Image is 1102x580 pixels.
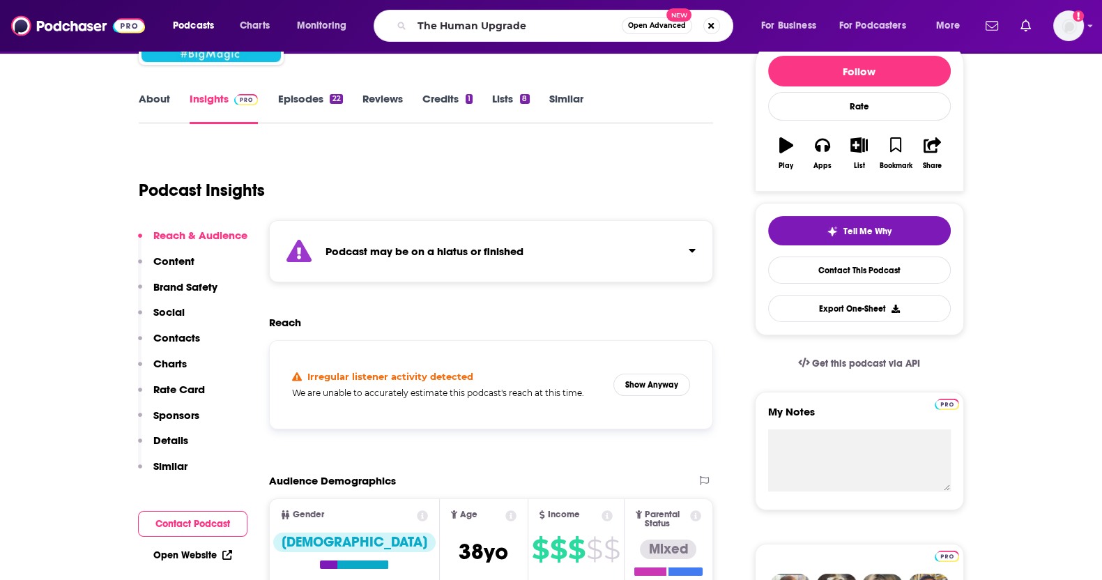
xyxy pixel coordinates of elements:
div: 8 [520,94,529,104]
div: List [854,162,865,170]
button: Sponsors [138,409,199,434]
button: Export One-Sheet [768,295,951,322]
button: Brand Safety [138,280,217,306]
a: Contact This Podcast [768,257,951,284]
p: Reach & Audience [153,229,247,242]
p: Similar [153,459,188,473]
button: Content [138,254,194,280]
img: tell me why sparkle [827,226,838,237]
a: Reviews [362,92,403,124]
p: Contacts [153,331,200,344]
p: Sponsors [153,409,199,422]
div: Apps [813,162,832,170]
button: Show profile menu [1053,10,1084,41]
button: open menu [163,15,232,37]
span: More [936,16,960,36]
a: InsightsPodchaser Pro [190,92,259,124]
button: open menu [751,15,834,37]
a: Get this podcast via API [787,346,932,381]
span: $ [532,538,549,560]
img: User Profile [1053,10,1084,41]
span: Income [548,510,580,519]
div: Mixed [640,540,696,559]
a: Show notifications dropdown [1015,14,1036,38]
div: Share [923,162,942,170]
img: Podchaser Pro [234,94,259,105]
span: Logged in as EPilcher [1053,10,1084,41]
button: Share [914,128,950,178]
button: Play [768,128,804,178]
a: Lists8 [492,92,529,124]
div: Play [779,162,793,170]
p: Brand Safety [153,280,217,293]
div: [DEMOGRAPHIC_DATA] [273,533,436,552]
label: My Notes [768,405,951,429]
div: Search podcasts, credits, & more... [387,10,747,42]
button: Show Anyway [613,374,690,396]
span: Charts [240,16,270,36]
img: Podchaser Pro [935,551,959,562]
p: Charts [153,357,187,370]
a: About [139,92,170,124]
button: Rate Card [138,383,205,409]
div: Rate [768,92,951,121]
a: Episodes22 [277,92,342,124]
button: Reach & Audience [138,229,247,254]
button: Social [138,305,185,331]
span: Open Advanced [628,22,686,29]
a: Show notifications dropdown [980,14,1004,38]
button: open menu [926,15,977,37]
h1: Podcast Insights [139,180,265,201]
button: tell me why sparkleTell Me Why [768,216,951,245]
p: Rate Card [153,383,205,396]
button: Contact Podcast [138,511,247,537]
a: Charts [231,15,278,37]
button: Charts [138,357,187,383]
button: Details [138,434,188,459]
span: Tell Me Why [843,226,891,237]
span: Parental Status [645,510,688,528]
button: Open AdvancedNew [622,17,692,34]
a: Pro website [935,397,959,410]
a: Similar [549,92,583,124]
p: Social [153,305,185,319]
span: Get this podcast via API [812,358,920,369]
span: $ [550,538,567,560]
button: Contacts [138,331,200,357]
span: For Business [761,16,816,36]
h2: Audience Demographics [269,474,396,487]
a: Open Website [153,549,232,561]
button: open menu [287,15,365,37]
p: Details [153,434,188,447]
button: List [841,128,877,178]
input: Search podcasts, credits, & more... [412,15,622,37]
div: 1 [466,94,473,104]
span: 38 yo [459,538,508,565]
button: Bookmark [878,128,914,178]
div: Bookmark [879,162,912,170]
span: Podcasts [173,16,214,36]
span: $ [604,538,620,560]
h5: We are unable to accurately estimate this podcast's reach at this time. [292,388,603,398]
span: Age [460,510,477,519]
img: Podchaser - Follow, Share and Rate Podcasts [11,13,145,39]
button: Similar [138,459,188,485]
a: Credits1 [422,92,473,124]
h4: Irregular listener activity detected [307,371,473,382]
span: $ [586,538,602,560]
div: 22 [330,94,342,104]
a: Pro website [935,549,959,562]
svg: Add a profile image [1073,10,1084,22]
button: open menu [830,15,926,37]
strong: Podcast may be on a hiatus or finished [326,245,523,258]
button: Apps [804,128,841,178]
button: Follow [768,56,951,86]
span: $ [568,538,585,560]
p: Content [153,254,194,268]
h2: Reach [269,316,301,329]
section: Click to expand status details [269,220,714,282]
span: New [666,8,691,22]
span: Gender [293,510,324,519]
img: Podchaser Pro [935,399,959,410]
